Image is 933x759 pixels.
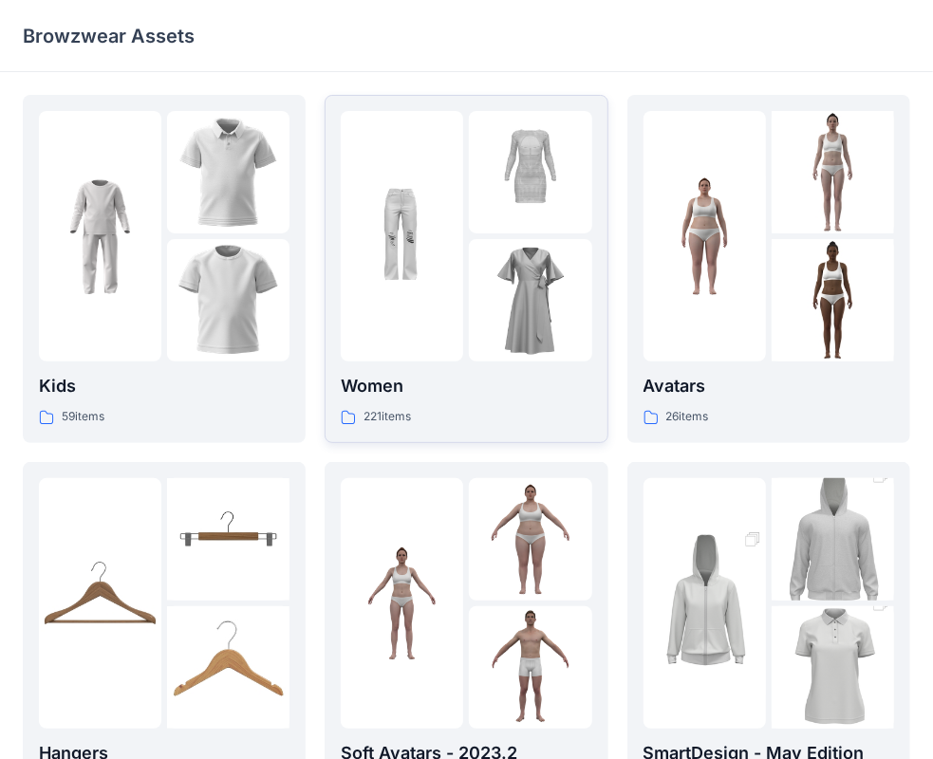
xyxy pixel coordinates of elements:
p: 221 items [364,407,411,427]
a: folder 1folder 2folder 3Kids59items [23,95,306,443]
img: folder 2 [167,478,289,601]
p: 59 items [62,407,104,427]
img: folder 1 [39,542,161,664]
img: folder 1 [644,511,766,695]
img: folder 2 [772,111,894,233]
img: folder 3 [167,606,289,729]
img: folder 3 [469,606,591,729]
img: folder 1 [341,176,463,298]
p: 26 items [666,407,709,427]
img: folder 1 [644,176,766,298]
img: folder 2 [167,111,289,233]
img: folder 2 [469,478,591,601]
img: folder 3 [772,239,894,361]
p: Avatars [644,373,894,399]
img: folder 2 [469,111,591,233]
img: folder 2 [772,448,894,632]
img: folder 1 [39,176,161,298]
img: folder 3 [469,239,591,361]
p: Kids [39,373,289,399]
a: folder 1folder 2folder 3Women221items [325,95,607,443]
p: Browzwear Assets [23,23,195,49]
img: folder 3 [167,239,289,361]
p: Women [341,373,591,399]
a: folder 1folder 2folder 3Avatars26items [627,95,910,443]
img: folder 1 [341,542,463,664]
